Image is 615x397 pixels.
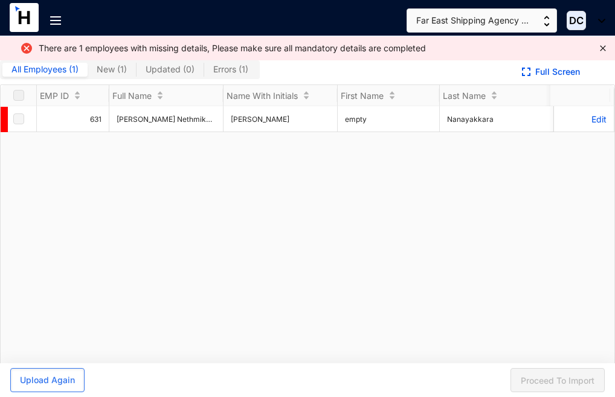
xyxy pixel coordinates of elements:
[213,64,248,74] span: Errors ( 1 )
[37,106,109,132] td: 631
[341,91,384,101] span: First Name
[544,16,550,27] img: up-down-arrow.74152d26bf9780fbf563ca9c90304185.svg
[561,114,607,124] p: Edit
[440,85,554,106] th: Last Name
[19,41,34,56] img: alert-icon-error.ae2eb8c10aa5e3dc951a89517520af3a.svg
[109,85,224,106] th: Full Name
[522,68,530,76] img: expand.44ba77930b780aef2317a7ddddf64422.svg
[440,106,554,132] td: Nanayakkara
[569,16,584,26] span: DC
[146,64,195,74] span: Updated ( 0 )
[39,42,594,54] div: There are 1 employees with missing details, Please make sure all mandatory details are completed
[599,45,607,52] span: close
[50,16,61,25] img: menu-out.303cd30ef9f6dc493f087f509d1c4ae4.svg
[224,85,338,106] th: Name With Initials
[11,64,79,74] span: All Employees ( 1 )
[20,374,75,386] span: Upload Again
[37,85,109,106] th: EMP ID
[407,8,557,33] button: Far East Shipping Agency ...
[338,85,440,106] th: First Name
[10,368,85,392] button: Upload Again
[535,66,580,77] a: Full Screen
[227,91,298,101] span: Name With Initials
[112,91,152,101] span: Full Name
[599,45,607,52] button: close
[416,14,529,27] span: Far East Shipping Agency ...
[443,91,486,101] span: Last Name
[592,19,605,23] img: dropdown-black.8e83cc76930a90b1a4fdb6d089b7bf3a.svg
[510,368,605,392] button: Proceed To Import
[117,115,271,124] span: [PERSON_NAME] Nethmika [PERSON_NAME]
[224,106,338,132] td: [PERSON_NAME]
[40,91,69,101] span: EMP ID
[512,60,590,84] button: Full Screen
[338,106,440,132] td: empty
[97,64,127,74] span: New ( 1 )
